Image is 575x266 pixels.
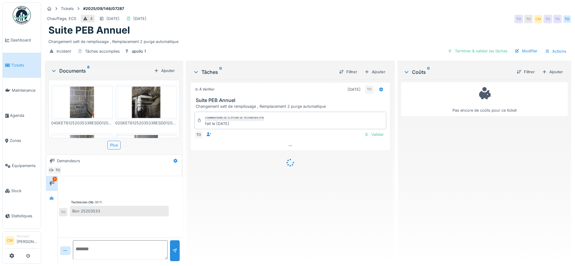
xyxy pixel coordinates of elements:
[81,6,126,11] strong: #2025/09/146/07287
[514,68,537,76] div: Filtrer
[17,234,38,247] li: [PERSON_NAME]
[194,130,203,139] div: TO
[53,87,111,119] img: 98uk64ykpoion3gzb6we8kwdpi9f
[90,16,93,21] div: 4
[5,236,14,245] li: CM
[133,16,146,21] div: [DATE]
[5,234,38,248] a: CM Manager[PERSON_NAME]
[53,135,111,167] img: hsvk5sgrmn7z9rcctm8qgdxcumwb
[47,166,56,175] div: CM
[3,178,41,203] a: Stock
[54,166,62,175] div: TO
[534,15,542,23] div: CM
[544,15,552,23] div: TO
[405,85,564,113] div: Pas encore de coûts pour ce ticket
[11,62,38,68] span: Tickets
[10,138,38,143] span: Zones
[219,68,222,76] sup: 0
[17,234,38,238] div: Manager
[51,67,152,74] div: Documents
[152,67,177,75] div: Ajouter
[48,36,568,44] div: Changement sett de remplissage , Remplacement 2 purge automatique
[132,48,146,54] div: apollo 1
[106,16,119,21] div: [DATE]
[3,153,41,178] a: Équipements
[362,130,386,139] div: Valider
[3,128,41,153] a: Zones
[515,15,523,23] div: TO
[61,6,74,11] div: Tickets
[3,203,41,228] a: Statistiques
[365,85,374,94] div: TO
[85,48,120,54] div: Tâches accomplies
[553,15,562,23] div: TO
[59,208,67,216] div: TO
[3,53,41,78] a: Tickets
[524,15,533,23] div: TO
[48,25,130,36] h1: Suite PEB Annuel
[3,28,41,53] a: Dashboard
[403,68,512,76] div: Coûts
[542,47,569,56] div: Actions
[87,67,90,74] sup: 8
[95,200,102,205] div: 08:11
[57,48,71,54] div: Incident
[57,158,80,164] div: Demandeurs
[70,206,169,216] div: Bon 25203533
[47,16,76,21] div: Chauffage, ECS
[205,116,264,120] div: Commentaire de clôture de Technicien Otb
[445,47,510,55] div: Terminer & valider les tâches
[3,78,41,103] a: Maintenance
[193,68,334,76] div: Tâches
[12,87,38,93] span: Maintenance
[11,188,38,194] span: Stock
[540,68,565,76] div: Ajouter
[10,113,38,118] span: Agenda
[107,141,121,149] div: Plus
[194,87,214,92] div: À vérifier
[196,97,387,103] h3: Suite PEB Annuel
[115,120,177,126] div: 02SKET6125203533RESDD12092025_0807.JPEG
[348,87,361,92] div: [DATE]
[117,87,175,119] img: 2iwa7r193uih606ukkujnt32b5ql
[11,213,38,219] span: Statistiques
[3,103,41,128] a: Agenda
[11,37,38,43] span: Dashboard
[337,68,360,76] div: Filtrer
[71,200,93,205] div: Technicien Otb
[53,177,57,181] div: 1
[205,121,264,126] div: fait le [DATE]
[13,6,31,24] img: Badge_color-CXgf-gQk.svg
[196,103,387,109] div: Changement sett de remplissage , Remplacement 2 purge automatique
[563,15,571,23] div: TO
[117,135,175,166] img: j8y9hhbbimh98uawv7tlvav7xfkn
[427,68,430,76] sup: 0
[512,47,540,55] div: Modifier
[362,68,388,76] div: Ajouter
[12,163,38,169] span: Équipements
[51,120,113,126] div: 04SKET6125203533RESDD12092025_0807.JPEG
